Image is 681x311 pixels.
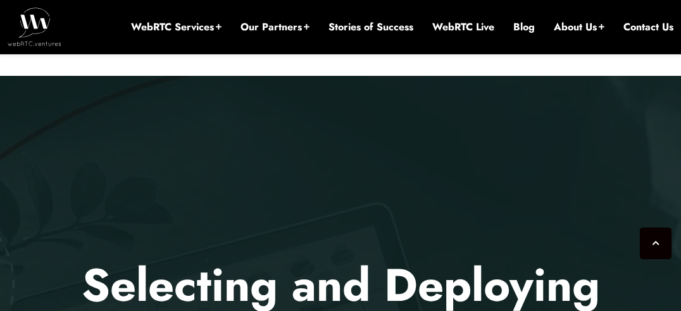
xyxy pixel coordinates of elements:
a: Our Partners [241,20,309,34]
a: Contact Us [623,20,673,34]
img: WebRTC.ventures [8,8,61,46]
a: WebRTC Live [432,20,494,34]
a: Blog [513,20,535,34]
a: Stories of Success [328,20,413,34]
a: WebRTC Services [131,20,222,34]
a: About Us [554,20,604,34]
